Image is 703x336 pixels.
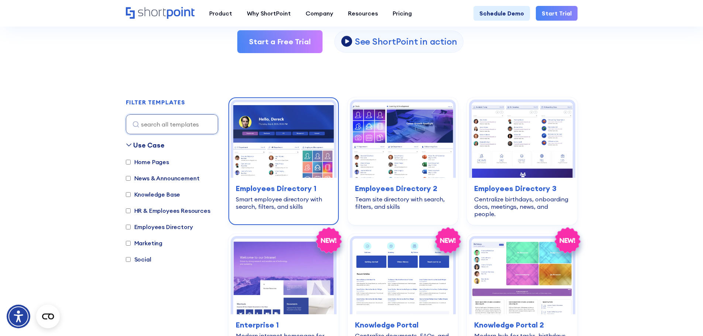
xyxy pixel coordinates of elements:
[348,97,458,225] a: SharePoint template team site: Team site directory with search, filters, and skillsEmployees Dire...
[236,319,331,330] h3: Enterprise 1
[355,195,451,210] div: Team site directory with search, filters, and skills
[472,102,572,178] img: SharePoint team site template: Centralize birthdays, onboarding docs, meetings, news, and people.
[341,6,385,21] a: Resources
[126,257,131,262] input: Social
[233,102,334,178] img: SharePoint employee directory template: Smart employee directory with search, filters, and skills
[352,239,453,314] img: SharePoint knowledge base template: Centralize documents, FAQs, and updates for teams
[473,6,530,21] a: Schedule Demo
[474,183,570,194] h3: Employees Directory 3
[126,99,185,106] h2: FILTER TEMPLATES
[239,6,298,21] a: Why ShortPoint
[306,9,333,18] div: Company
[126,176,131,181] input: News & Announcement
[355,183,451,194] h3: Employees Directory 2
[126,225,131,229] input: Employees Directory
[467,97,577,225] a: SharePoint team site template: Centralize birthdays, onboarding docs, meetings, news, and people....
[536,6,578,21] a: Start Trial
[355,36,457,47] p: See ShortPoint in action
[36,305,60,328] button: Open CMP widget
[7,305,30,328] div: Accessibility Menu
[228,97,339,225] a: SharePoint employee directory template: Smart employee directory with search, filters, and skills...
[355,319,451,330] h3: Knowledge Portal
[126,157,169,166] label: Home Pages
[126,222,193,231] label: Employees Directory
[126,7,194,20] a: Home
[126,206,210,215] label: HR & Employees Resources
[126,160,131,164] input: Home Pages
[236,183,331,194] h3: Employees Directory 1
[348,9,378,18] div: Resources
[474,195,570,218] div: Centralize birthdays, onboarding docs, meetings, news, and people.
[474,319,570,330] h3: Knowledge Portal 2
[126,190,180,199] label: Knowledge Base
[237,30,323,53] a: Start a Free Trial
[126,255,151,264] label: Social
[298,6,341,21] a: Company
[666,301,703,336] iframe: Chat Widget
[126,114,218,134] input: search all templates
[126,192,131,197] input: Knowledge Base
[126,239,163,247] label: Marketing
[334,31,464,53] a: open lightbox
[233,239,334,314] img: SharePoint homepage template: Modern intranet homepage for news, documents, and events.
[352,102,453,178] img: SharePoint template team site: Team site directory with search, filters, and skills
[247,9,291,18] div: Why ShortPoint
[126,208,131,213] input: HR & Employees Resources
[126,174,200,183] label: News & Announcement
[202,6,239,21] a: Product
[472,239,572,314] img: SharePoint IT knowledge base template: Modern hub for tasks, birthdays, and profiles today
[236,195,331,210] div: Smart employee directory with search, filters, and skills
[385,6,419,21] a: Pricing
[393,9,412,18] div: Pricing
[126,241,131,246] input: Marketing
[133,140,165,150] div: Use Case
[209,9,232,18] div: Product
